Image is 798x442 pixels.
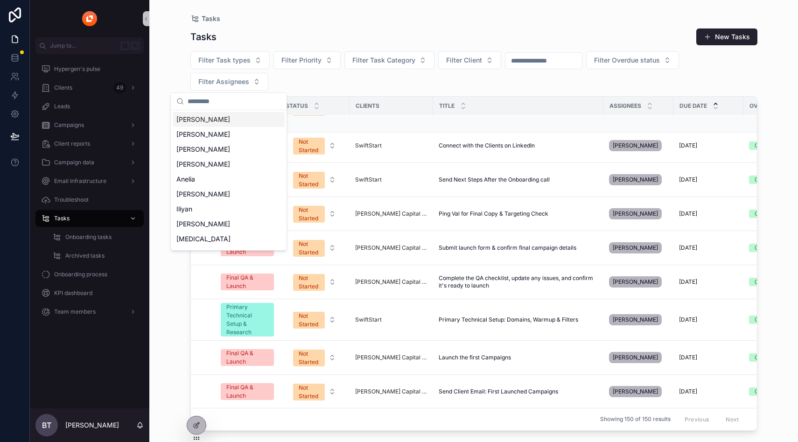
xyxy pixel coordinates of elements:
a: Ping Val for Final Copy & Targeting Check [439,210,598,217]
button: Select Button [344,51,434,69]
a: Launch the first Campaigns [439,354,598,361]
span: Due date [679,102,707,110]
a: Hypergen's pulse [35,61,144,77]
a: [PERSON_NAME] [609,312,668,327]
span: Onboarding tasks [65,233,112,241]
div: On time [755,141,775,150]
a: Final QA & Launch [221,349,274,366]
button: Select Button [438,51,501,69]
a: [PERSON_NAME] [609,274,668,289]
a: [PERSON_NAME] [609,138,668,153]
a: Select Button [285,307,344,333]
span: [PERSON_NAME] [613,388,658,395]
button: Jump to...K [35,37,144,54]
a: [PERSON_NAME] Capital Partners [355,244,427,252]
span: [PERSON_NAME] [176,249,230,259]
span: Filter Client [446,56,482,65]
span: Clients [356,102,379,110]
span: Iliyan [176,204,192,214]
span: Troubleshoot [54,196,89,203]
div: Not Started [299,350,319,366]
span: [PERSON_NAME] [613,316,658,323]
span: Clients [54,84,72,91]
span: Send Client Email: First Launched Campaigns [439,388,558,395]
button: New Tasks [696,28,757,45]
a: Primary Technical Setup & Research [221,303,274,337]
a: [PERSON_NAME] Capital Partners [355,354,427,361]
div: Final QA & Launch [226,274,268,290]
span: K [132,42,139,49]
span: Jump to... [50,42,117,49]
span: Tasks [54,215,70,222]
span: Onboarding process [54,271,107,278]
span: Filter Overdue status [594,56,660,65]
span: [PERSON_NAME] [176,145,230,154]
button: Select Button [286,167,343,192]
a: Troubleshoot [35,191,144,208]
span: Send Next Steps After the Onboarding call [439,176,550,183]
div: On time [755,244,775,252]
span: [PERSON_NAME] Capital Partners [355,278,427,286]
span: [DATE] [679,278,697,286]
a: [DATE] [679,354,738,361]
div: On time [755,316,775,324]
span: Anelia [176,175,195,184]
span: [DATE] [679,142,697,149]
a: Select Button [285,235,344,261]
span: Tasks [202,14,220,23]
a: [PERSON_NAME] Capital Partners [355,210,427,217]
div: Not Started [299,274,319,291]
a: Tasks [35,210,144,227]
a: Send Next Steps After the Onboarding call [439,176,598,183]
a: Campaign data [35,154,144,171]
div: Not Started [299,172,319,189]
a: Submit launch form & confirm final campaign details [439,244,598,252]
div: Not Started [299,240,319,257]
a: [DATE] [679,278,738,286]
a: SwiftStart [355,142,382,149]
button: Select Button [586,51,679,69]
p: [PERSON_NAME] [65,421,119,430]
div: Not Started [299,384,319,400]
a: Leads [35,98,144,115]
div: Final QA & Launch [226,349,268,366]
span: [PERSON_NAME] [613,278,658,286]
span: [MEDICAL_DATA] [176,234,231,244]
span: [PERSON_NAME] [176,160,230,169]
span: [DATE] [679,316,697,323]
span: Connect with the Clients on LinkedIn [439,142,535,149]
span: Filter Task Category [352,56,415,65]
span: SwiftStart [355,176,382,183]
a: SwiftStart [355,176,427,183]
div: On time [755,210,775,218]
span: [PERSON_NAME] [613,354,658,361]
a: Complete the QA checklist, update any issues, and confirm it's ready to launch [439,274,598,289]
button: Select Button [190,73,268,91]
span: [PERSON_NAME] [613,176,658,183]
span: [PERSON_NAME] [176,115,230,124]
button: Select Button [286,235,343,260]
span: Launch the first Campaigns [439,354,511,361]
a: Select Button [285,269,344,295]
a: [PERSON_NAME] [609,172,668,187]
button: Select Button [286,269,343,295]
span: [DATE] [679,388,697,395]
a: [DATE] [679,210,738,217]
span: Showing 150 of 150 results [600,416,671,423]
div: scrollable content [30,54,149,408]
span: Filter Assignees [198,77,249,86]
a: [DATE] [679,176,738,183]
button: Select Button [286,201,343,226]
div: Suggestions [171,110,287,250]
span: [DATE] [679,210,697,217]
span: [PERSON_NAME] [176,189,230,199]
span: [DATE] [679,176,697,183]
a: Team members [35,303,144,320]
div: Not Started [299,206,319,223]
a: [PERSON_NAME] [609,350,668,365]
div: On time [755,353,775,362]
